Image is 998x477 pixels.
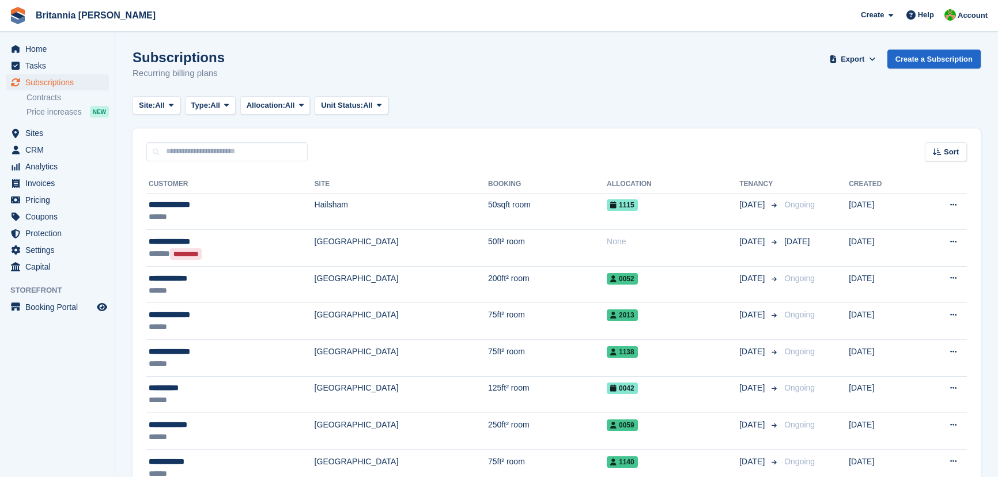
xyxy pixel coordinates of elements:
span: Analytics [25,158,94,175]
span: Protection [25,225,94,241]
span: [DATE] [739,346,767,358]
td: [GEOGRAPHIC_DATA] [315,266,488,303]
span: 0042 [607,383,638,394]
a: menu [6,125,109,141]
td: 75ft² room [488,340,607,377]
span: Ongoing [784,310,815,319]
span: Capital [25,259,94,275]
a: menu [6,142,109,158]
span: [DATE] [739,199,767,211]
a: Preview store [95,300,109,314]
span: 1140 [607,456,638,468]
th: Tenancy [739,175,780,194]
span: 2013 [607,309,638,321]
a: menu [6,175,109,191]
td: 200ft² room [488,266,607,303]
a: menu [6,158,109,175]
span: CRM [25,142,94,158]
span: Ongoing [784,347,815,356]
span: Sites [25,125,94,141]
span: [DATE] [784,237,810,246]
span: Type: [191,100,211,111]
th: Created [849,175,917,194]
a: Price increases NEW [27,105,109,118]
td: [DATE] [849,340,917,377]
td: [DATE] [849,303,917,340]
td: 125ft² room [488,376,607,413]
td: [GEOGRAPHIC_DATA] [315,340,488,377]
a: Britannia [PERSON_NAME] [31,6,160,25]
a: menu [6,192,109,208]
a: menu [6,259,109,275]
span: [DATE] [739,236,767,248]
a: menu [6,58,109,74]
span: [DATE] [739,382,767,394]
span: Price increases [27,107,82,118]
td: Hailsham [315,193,488,230]
div: None [607,236,739,248]
td: 50sqft room [488,193,607,230]
h1: Subscriptions [133,50,225,65]
span: Settings [25,242,94,258]
span: Ongoing [784,420,815,429]
td: [DATE] [849,266,917,303]
a: Create a Subscription [887,50,981,69]
span: Create [861,9,884,21]
td: [DATE] [849,376,917,413]
span: Coupons [25,209,94,225]
span: Invoices [25,175,94,191]
span: Ongoing [784,457,815,466]
th: Booking [488,175,607,194]
td: 50ft² room [488,230,607,267]
td: 250ft² room [488,413,607,450]
td: [GEOGRAPHIC_DATA] [315,303,488,340]
a: menu [6,242,109,258]
span: Unit Status: [321,100,363,111]
div: NEW [90,106,109,118]
span: [DATE] [739,419,767,431]
span: All [210,100,220,111]
td: [DATE] [849,413,917,450]
span: Pricing [25,192,94,208]
td: [DATE] [849,230,917,267]
a: Contracts [27,92,109,103]
td: [GEOGRAPHIC_DATA] [315,230,488,267]
img: Wendy Thorp [944,9,956,21]
td: 75ft² room [488,303,607,340]
span: 1115 [607,199,638,211]
span: Site: [139,100,155,111]
span: All [363,100,373,111]
span: Account [958,10,988,21]
span: [DATE] [739,309,767,321]
a: menu [6,74,109,90]
button: Allocation: All [240,96,311,115]
span: Ongoing [784,200,815,209]
span: Sort [944,146,959,158]
th: Allocation [607,175,739,194]
span: Help [918,9,934,21]
span: Allocation: [247,100,285,111]
span: Subscriptions [25,74,94,90]
td: [GEOGRAPHIC_DATA] [315,413,488,450]
span: Tasks [25,58,94,74]
span: [DATE] [739,272,767,285]
span: [DATE] [739,456,767,468]
th: Site [315,175,488,194]
button: Export [827,50,878,69]
img: stora-icon-8386f47178a22dfd0bd8f6a31ec36ba5ce8667c1dd55bd0f319d3a0aa187defe.svg [9,7,27,24]
span: 0059 [607,419,638,431]
span: Export [841,54,864,65]
span: All [155,100,165,111]
button: Type: All [185,96,236,115]
span: 1138 [607,346,638,358]
td: [GEOGRAPHIC_DATA] [315,376,488,413]
td: [DATE] [849,193,917,230]
span: All [285,100,295,111]
span: 0052 [607,273,638,285]
button: Site: All [133,96,180,115]
a: menu [6,41,109,57]
th: Customer [146,175,315,194]
a: menu [6,225,109,241]
p: Recurring billing plans [133,67,225,80]
span: Ongoing [784,383,815,392]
